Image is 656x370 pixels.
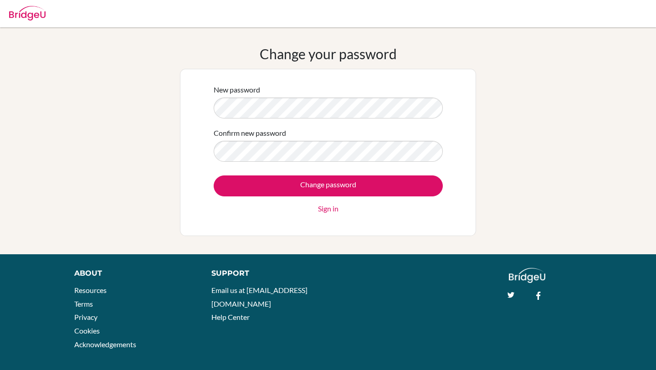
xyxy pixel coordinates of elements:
label: New password [214,84,260,95]
h1: Change your password [260,46,397,62]
img: Bridge-U [9,6,46,21]
input: Change password [214,175,443,196]
a: Resources [74,286,107,294]
a: Terms [74,299,93,308]
a: Cookies [74,326,100,335]
a: Privacy [74,313,97,321]
a: Acknowledgements [74,340,136,349]
img: logo_white@2x-f4f0deed5e89b7ecb1c2cc34c3e3d731f90f0f143d5ea2071677605dd97b5244.png [509,268,546,283]
a: Sign in [318,203,338,214]
div: About [74,268,191,279]
a: Email us at [EMAIL_ADDRESS][DOMAIN_NAME] [211,286,307,308]
a: Help Center [211,313,250,321]
label: Confirm new password [214,128,286,139]
div: Support [211,268,319,279]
